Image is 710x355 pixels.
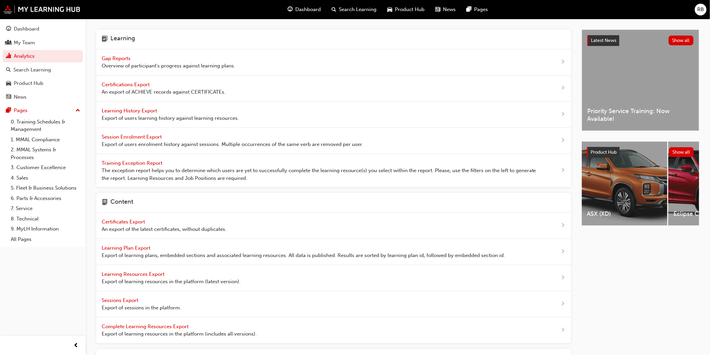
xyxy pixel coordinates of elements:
[102,297,140,303] span: Sessions Export
[3,21,83,104] button: DashboardMy TeamAnalyticsSearch LearningProduct HubNews
[6,53,11,59] span: chart-icon
[102,323,190,329] span: Complete Learning Resources Export
[332,5,336,14] span: search-icon
[96,75,571,102] a: Certifications Export An export of ACHIEVE records against CERTIFICATEs.next-icon
[102,82,151,88] span: Certifications Export
[102,108,158,114] span: Learning History Export
[3,91,83,103] a: News
[102,114,239,122] span: Export of users learning history against learning resources.
[8,145,83,162] a: 2. MMAL Systems & Processes
[8,183,83,193] a: 5. Fleet & Business Solutions
[588,107,694,122] span: Priority Service Training: Now Available!
[669,147,694,157] button: Show all
[387,5,392,14] span: car-icon
[102,252,505,259] span: Export of learning plans, embedded sections and associated learning resources. All data is publis...
[591,149,617,155] span: Product Hub
[102,278,241,286] span: Export of learning resources in the platform (latest version).
[8,162,83,173] a: 3. Customer Excellence
[3,104,83,117] button: Pages
[461,3,493,16] a: pages-iconPages
[6,108,11,114] span: pages-icon
[14,93,27,101] div: News
[110,35,135,44] h4: Learning
[96,291,571,317] a: Sessions Export Export of sessions in the platform.next-icon
[102,219,146,225] span: Certificates Export
[561,58,566,66] span: next-icon
[466,5,471,14] span: pages-icon
[474,6,488,13] span: Pages
[3,50,83,62] a: Analytics
[8,117,83,135] a: 0. Training Schedules & Management
[102,304,181,312] span: Export of sessions in the platform.
[102,160,164,166] span: Training Exception Report
[96,239,571,265] a: Learning Plan Export Export of learning plans, embedded sections and associated learning resource...
[561,110,566,119] span: next-icon
[14,80,43,87] div: Product Hub
[6,67,11,73] span: search-icon
[8,193,83,204] a: 6. Parts & Accessories
[587,210,662,218] span: ASX (XD)
[443,6,456,13] span: News
[561,84,566,93] span: next-icon
[102,167,539,182] span: The exception report helps you to determine which users are yet to successfully complete the lear...
[96,49,571,75] a: Gap Reports Overview of participant's progress against learning plans.next-icon
[102,88,225,96] span: An export of ACHIEVE records against CERTIFICATEs.
[382,3,430,16] a: car-iconProduct Hub
[561,248,566,256] span: next-icon
[96,154,571,188] a: Training Exception Report The exception report helps you to determine which users are yet to succ...
[6,94,11,100] span: news-icon
[561,137,566,145] span: next-icon
[695,4,707,15] button: RB
[102,141,363,148] span: Export of users enrolment history against sessions. Multiple occurrences of the same verb are rem...
[8,203,83,214] a: 7. Service
[587,147,694,158] a: Product HubShow all
[561,221,566,230] span: next-icon
[561,274,566,282] span: next-icon
[102,271,166,277] span: Learning Resources Export
[582,30,699,131] a: Latest NewsShow allPriority Service Training: Now Available!
[698,6,704,13] span: RB
[339,6,376,13] span: Search Learning
[326,3,382,16] a: search-iconSearch Learning
[8,234,83,245] a: All Pages
[395,6,424,13] span: Product Hub
[102,225,226,233] span: An export of the latest certificates, without duplicates.
[288,5,293,14] span: guage-icon
[3,37,83,49] a: My Team
[96,265,571,291] a: Learning Resources Export Export of learning resources in the platform (latest version).next-icon
[74,342,79,350] span: prev-icon
[3,64,83,76] a: Search Learning
[14,107,28,114] div: Pages
[6,40,11,46] span: people-icon
[8,224,83,234] a: 9. MyLH Information
[102,55,132,61] span: Gap Reports
[102,62,235,70] span: Overview of participant's progress against learning plans.
[110,198,133,207] h4: Content
[561,326,566,335] span: next-icon
[102,198,108,207] span: page-icon
[3,23,83,35] a: Dashboard
[102,134,163,140] span: Session Enrolment Export
[591,38,617,43] span: Latest News
[282,3,326,16] a: guage-iconDashboard
[75,106,80,115] span: up-icon
[3,77,83,90] a: Product Hub
[588,35,694,46] a: Latest NewsShow all
[3,5,81,14] img: mmal
[14,39,35,47] div: My Team
[102,330,257,338] span: Export of learning resources in the platform (includes all versions).
[430,3,461,16] a: news-iconNews
[669,36,694,45] button: Show all
[13,66,51,74] div: Search Learning
[561,166,566,175] span: next-icon
[14,25,39,33] div: Dashboard
[295,6,321,13] span: Dashboard
[6,81,11,87] span: car-icon
[8,173,83,183] a: 4. Sales
[582,142,667,225] a: ASX (XD)
[96,102,571,128] a: Learning History Export Export of users learning history against learning resources.next-icon
[96,128,571,154] a: Session Enrolment Export Export of users enrolment history against sessions. Multiple occurrences...
[102,245,152,251] span: Learning Plan Export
